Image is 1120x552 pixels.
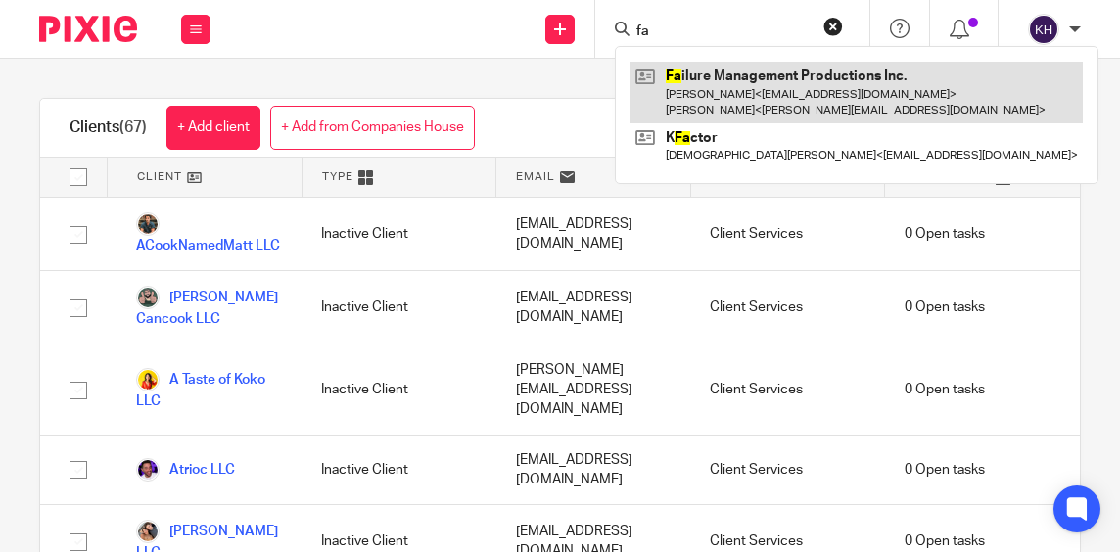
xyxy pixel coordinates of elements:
[119,119,147,135] span: (67)
[136,368,160,391] img: 275306570_485562116355238_2165111799818648918_n.jpg
[70,117,147,138] h1: Clients
[60,159,97,196] input: Select all
[302,436,496,505] div: Inactive Client
[905,380,985,399] span: 0 Open tasks
[322,168,353,185] span: Type
[690,345,885,435] div: Client Services
[136,286,160,309] img: Albert%20Cancook%20LLC.jpg
[496,436,691,505] div: [EMAIL_ADDRESS][DOMAIN_NAME]
[634,23,811,41] input: Search
[136,458,160,482] img: atrioc.jpg
[905,298,985,317] span: 0 Open tasks
[905,460,985,480] span: 0 Open tasks
[270,106,475,150] a: + Add from Companies House
[690,436,885,505] div: Client Services
[137,168,182,185] span: Client
[516,168,555,185] span: Email
[1028,14,1059,45] img: svg%3E
[136,286,282,329] a: [PERSON_NAME] Cancook LLC
[496,271,691,344] div: [EMAIL_ADDRESS][DOMAIN_NAME]
[823,17,843,36] button: Clear
[496,198,691,270] div: [EMAIL_ADDRESS][DOMAIN_NAME]
[905,224,985,244] span: 0 Open tasks
[302,345,496,435] div: Inactive Client
[690,198,885,270] div: Client Services
[302,198,496,270] div: Inactive Client
[136,458,235,482] a: Atrioc LLC
[136,212,160,236] img: Acooknamedmatt.jpg
[166,106,260,150] a: + Add client
[136,368,282,411] a: A Taste of Koko LLC
[690,271,885,344] div: Client Services
[905,531,985,551] span: 0 Open tasks
[496,345,691,435] div: [PERSON_NAME][EMAIL_ADDRESS][DOMAIN_NAME]
[136,212,282,255] a: ACookNamedMatt LLC
[136,520,160,543] img: nads.png
[39,16,137,42] img: Pixie
[302,271,496,344] div: Inactive Client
